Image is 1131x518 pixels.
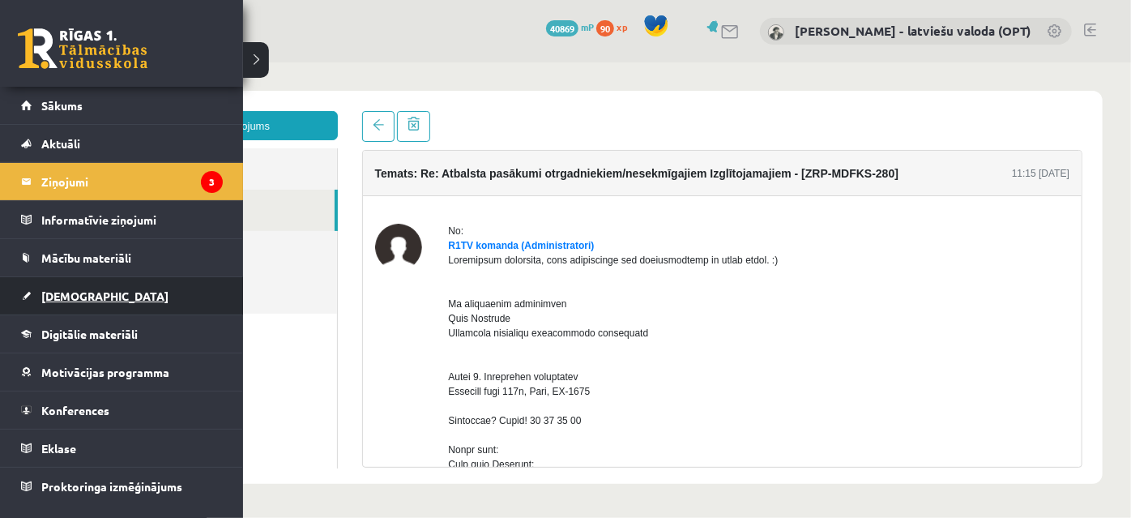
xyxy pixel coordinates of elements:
a: Informatīvie ziņojumi [21,201,223,238]
a: Konferences [21,392,223,429]
span: Mācību materiāli [41,250,131,265]
a: 90 xp [596,20,635,33]
span: Eklase [41,441,76,456]
a: Aktuāli [21,125,223,162]
a: Ienākošie [49,86,272,127]
a: Motivācijas programma [21,353,223,391]
span: Proktoringa izmēģinājums [41,479,182,494]
a: R1TV komanda (Administratori) [384,178,530,189]
a: Dzēstie [49,210,272,251]
span: Konferences [41,403,109,417]
a: Jauns ziņojums [49,49,273,78]
span: [DEMOGRAPHIC_DATA] [41,289,169,303]
span: Digitālie materiāli [41,327,138,341]
a: Eklase [21,430,223,467]
i: 3 [201,171,223,193]
a: Proktoringa izmēģinājums [21,468,223,505]
a: [PERSON_NAME] - latviešu valoda (OPT) [795,23,1031,39]
span: mP [581,20,594,33]
span: Sākums [41,98,83,113]
span: 40869 [546,20,578,36]
a: Mācību materiāli [21,239,223,276]
span: xp [617,20,627,33]
a: Administrācijas ziņas [49,127,270,169]
a: Nosūtītie [49,169,272,210]
legend: Ziņojumi [41,163,223,200]
a: [DEMOGRAPHIC_DATA] [21,277,223,315]
div: 11:15 [DATE] [947,104,1005,118]
span: Motivācijas programma [41,365,169,379]
a: 40869 mP [546,20,594,33]
legend: Informatīvie ziņojumi [41,201,223,238]
a: Sākums [21,87,223,124]
span: Aktuāli [41,136,80,151]
a: Digitālie materiāli [21,315,223,353]
img: R1TV komanda [310,161,357,208]
div: No: [384,161,1005,176]
a: Rīgas 1. Tālmācības vidusskola [18,28,147,69]
img: Laila Jirgensone - latviešu valoda (OPT) [768,24,784,41]
a: Ziņojumi3 [21,163,223,200]
span: 90 [596,20,614,36]
h4: Temats: Re: Atbalsta pasākumi otrgadniekiem/nesekmīgajiem Izglītojamajiem - [ZRP-MDFKS-280] [310,105,834,118]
